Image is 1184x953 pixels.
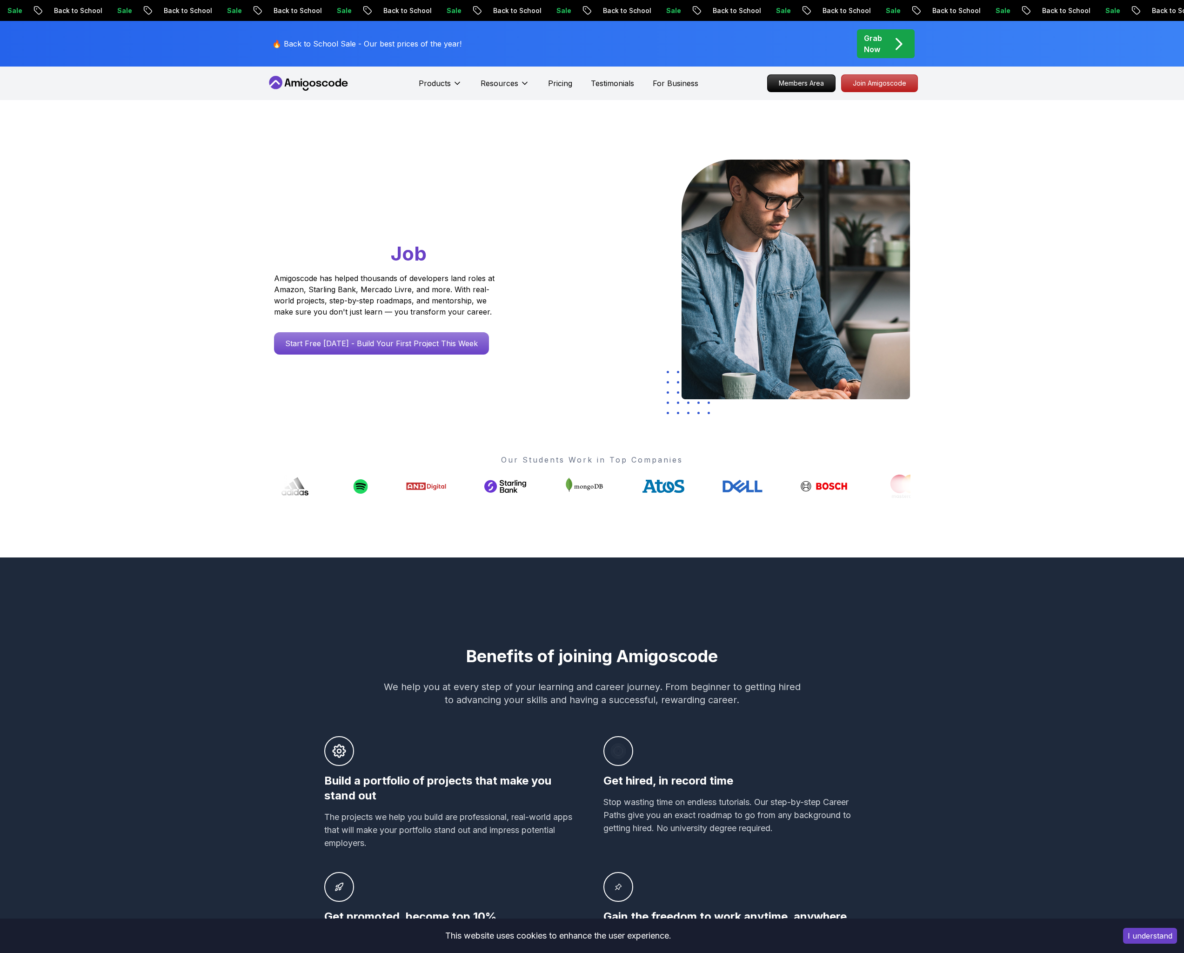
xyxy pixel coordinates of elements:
p: Back to School [1095,6,1158,15]
p: Back to School [766,6,829,15]
p: Sale [939,6,969,15]
a: Testimonials [591,78,634,89]
h3: Build a portfolio of projects that make you stand out [324,773,581,803]
p: Sale [500,6,529,15]
p: Back to School [546,6,609,15]
p: Amigoscode has helped thousands of developers land roles at Amazon, Starling Bank, Mercado Livre,... [274,273,497,317]
p: Sale [170,6,200,15]
p: Grab Now [864,33,882,55]
p: Back to School [436,6,500,15]
a: For Business [653,78,698,89]
a: Join Amigoscode [841,74,918,92]
p: Sale [719,6,749,15]
p: Products [419,78,451,89]
p: Sale [609,6,639,15]
p: 🔥 Back to School Sale - Our best prices of the year! [272,38,462,49]
h3: Gain the freedom to work anytime, anywhere [603,909,860,924]
p: The projects we help you build are professional, real-world apps that will make your portfolio st... [324,811,581,850]
p: Sale [390,6,420,15]
h2: Benefits of joining Amigoscode [267,647,918,665]
div: This website uses cookies to enhance the user experience. [7,926,1109,946]
p: Back to School [985,6,1049,15]
p: Members Area [768,75,835,92]
p: Back to School [876,6,939,15]
p: Sale [1049,6,1078,15]
p: Back to School [217,6,280,15]
a: Members Area [767,74,836,92]
a: Start Free [DATE] - Build Your First Project This Week [274,332,489,355]
a: Pricing [548,78,572,89]
p: Our Students Work in Top Companies [274,454,910,465]
p: Stop wasting time on endless tutorials. Our step-by-step Career Paths give you an exact roadmap t... [603,796,860,835]
p: Back to School [107,6,170,15]
p: Back to School [656,6,719,15]
img: hero [682,160,910,399]
p: We help you at every step of your learning and career journey. From beginner to getting hired to ... [384,680,801,706]
h3: Get hired, in record time [603,773,860,788]
h3: Get promoted, become top 10% [324,909,581,924]
h1: Go From Learning to Hired: Master Java, Spring Boot & Cloud Skills That Get You the [274,160,530,267]
button: Accept cookies [1123,928,1177,944]
p: Resources [481,78,518,89]
p: Join Amigoscode [842,75,917,92]
p: Back to School [327,6,390,15]
button: Products [419,78,462,96]
p: Sale [829,6,859,15]
span: Job [391,242,427,265]
button: Resources [481,78,529,96]
p: Sale [280,6,310,15]
p: Sale [60,6,90,15]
